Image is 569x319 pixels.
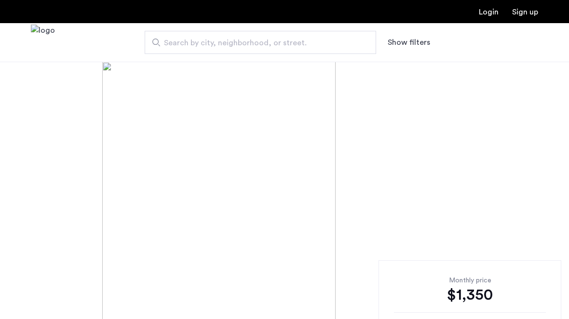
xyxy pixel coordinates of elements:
a: Cazamio Logo [31,25,55,61]
span: Search by city, neighborhood, or street. [164,37,349,49]
div: Monthly price [394,276,546,285]
img: logo [31,25,55,61]
a: Login [479,8,499,16]
button: Show or hide filters [388,37,430,48]
input: Apartment Search [145,31,376,54]
div: $1,350 [394,285,546,305]
a: Registration [512,8,538,16]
